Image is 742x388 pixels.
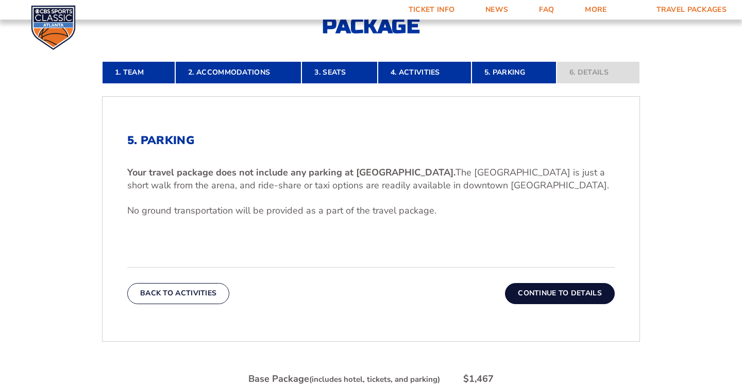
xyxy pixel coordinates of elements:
h2: 5. Parking [127,134,615,147]
div: Base Package [248,373,440,385]
button: Back To Activities [127,283,229,304]
div: $1,467 [463,373,494,385]
a: 1. Team [102,61,175,84]
a: 2. Accommodations [175,61,301,84]
button: Continue To Details [505,283,615,304]
a: 4. Activities [378,61,471,84]
img: CBS Sports Classic [31,5,76,50]
a: 3. Seats [301,61,377,84]
p: The [GEOGRAPHIC_DATA] is just a short walk from the arena, and ride-share or taxi options are rea... [127,166,615,192]
small: (includes hotel, tickets, and parking) [309,374,440,384]
p: No ground transportation will be provided as a part of the travel package. [127,204,615,217]
b: Your travel package does not include any parking at [GEOGRAPHIC_DATA]. [127,166,456,179]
